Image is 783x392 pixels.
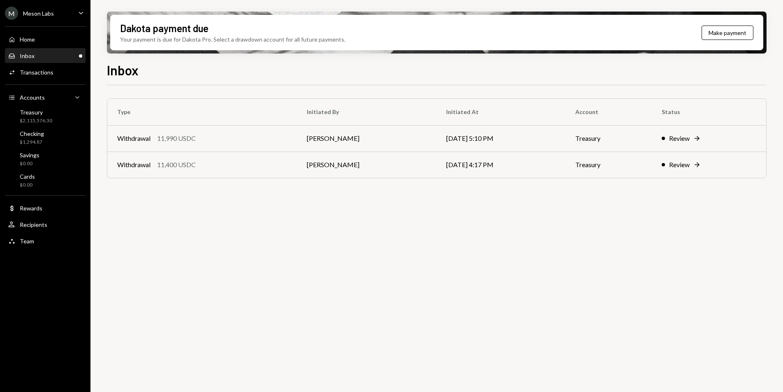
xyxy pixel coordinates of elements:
div: Your payment is due for Dakota Pro. Select a drawdown account for all future payments. [120,35,345,44]
div: Cards [20,173,35,180]
td: [PERSON_NAME] [297,125,436,152]
a: Accounts [5,90,86,105]
a: Cards$0.00 [5,170,86,190]
div: Savings [20,152,39,159]
div: $0.00 [20,160,39,167]
div: Treasury [20,109,52,116]
td: [DATE] 5:10 PM [436,125,565,152]
div: Dakota payment due [120,21,208,35]
td: Treasury [565,125,652,152]
div: Review [669,133,690,143]
div: Home [20,36,35,43]
div: Withdrawal [117,133,151,143]
td: [DATE] 4:17 PM [436,152,565,178]
a: Transactions [5,65,86,79]
div: Inbox [20,52,35,59]
a: Rewards [5,201,86,215]
div: 11,990 USDC [157,133,196,143]
div: Withdrawal [117,160,151,170]
div: Recipients [20,221,47,228]
div: $0.00 [20,182,35,189]
a: Checking$1,294.87 [5,128,86,147]
div: Rewards [20,205,42,212]
div: $2,115,576.30 [20,117,52,124]
th: Initiated At [436,99,565,125]
div: 11,400 USDC [157,160,196,170]
div: $1,294.87 [20,139,44,146]
div: Checking [20,130,44,137]
a: Recipients [5,217,86,232]
div: Accounts [20,94,45,101]
a: Inbox [5,48,86,63]
a: Team [5,233,86,248]
th: Type [107,99,297,125]
th: Initiated By [297,99,436,125]
div: M [5,7,18,20]
div: Meson Labs [23,10,54,17]
th: Account [565,99,652,125]
td: Treasury [565,152,652,178]
td: [PERSON_NAME] [297,152,436,178]
a: Treasury$2,115,576.30 [5,106,86,126]
div: Review [669,160,690,170]
th: Status [652,99,766,125]
button: Make payment [702,26,753,40]
a: Home [5,32,86,47]
div: Team [20,238,34,245]
div: Transactions [20,69,53,76]
a: Savings$0.00 [5,149,86,169]
h1: Inbox [107,62,139,78]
